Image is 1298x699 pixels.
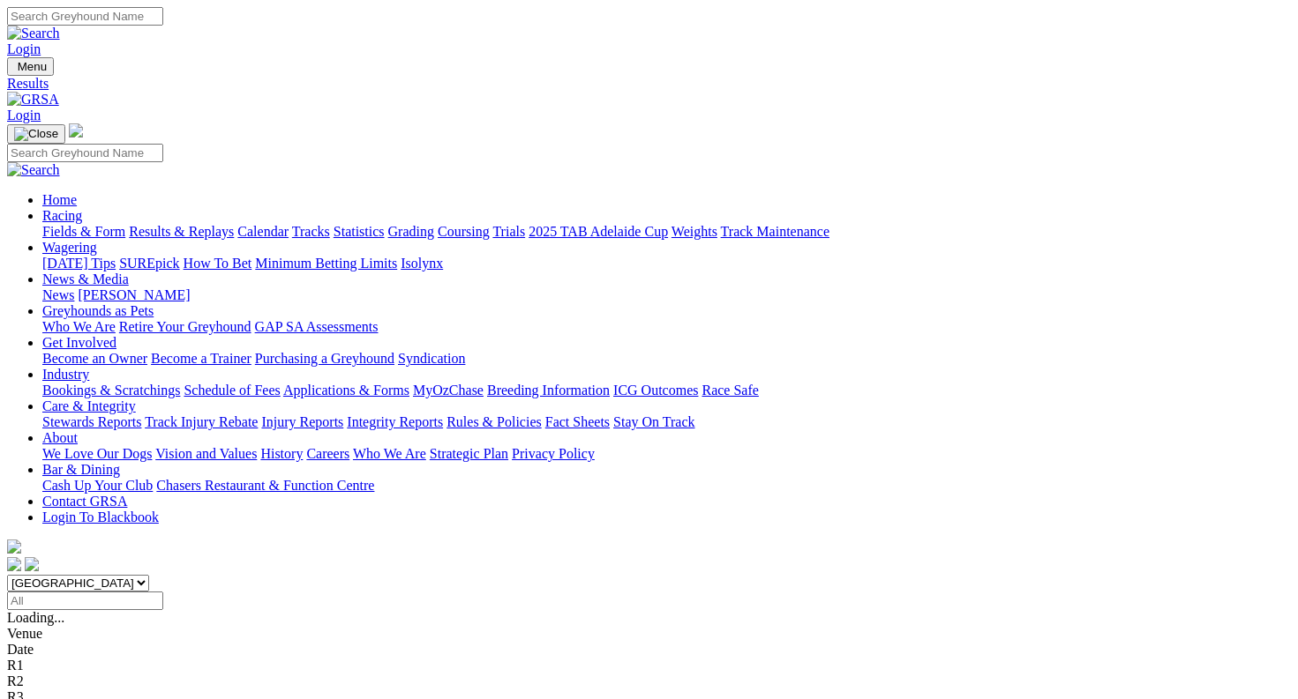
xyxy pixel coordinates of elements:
div: Date [7,642,1291,658]
a: Strategic Plan [430,446,508,461]
a: Chasers Restaurant & Function Centre [156,478,374,493]
input: Select date [7,591,163,610]
a: Syndication [398,351,465,366]
img: twitter.svg [25,557,39,571]
div: Venue [7,626,1291,642]
div: News & Media [42,287,1291,303]
a: Fields & Form [42,224,125,239]
a: MyOzChase [413,383,484,398]
a: Who We Are [353,446,426,461]
a: Stewards Reports [42,414,141,429]
a: Login [7,108,41,123]
button: Toggle navigation [7,124,65,144]
img: logo-grsa-white.png [69,123,83,138]
a: Racing [42,208,82,223]
a: Fact Sheets [545,414,610,429]
a: Track Maintenance [721,224,829,239]
a: Home [42,192,77,207]
span: Menu [18,60,47,73]
div: Industry [42,383,1291,398]
input: Search [7,144,163,162]
a: Greyhounds as Pets [42,303,154,318]
a: Care & Integrity [42,398,136,413]
div: R2 [7,673,1291,689]
a: Integrity Reports [347,414,443,429]
a: Isolynx [401,256,443,271]
a: Contact GRSA [42,494,127,509]
a: Login [7,41,41,56]
a: Privacy Policy [512,446,595,461]
img: Search [7,26,60,41]
a: Become an Owner [42,351,147,366]
a: Who We Are [42,319,116,334]
div: Wagering [42,256,1291,271]
a: GAP SA Assessments [255,319,379,334]
a: Breeding Information [487,383,610,398]
a: Race Safe [702,383,758,398]
a: News [42,287,74,302]
a: ICG Outcomes [613,383,698,398]
a: Trials [492,224,525,239]
a: Retire Your Greyhound [119,319,251,334]
a: Track Injury Rebate [145,414,258,429]
a: Cash Up Your Club [42,478,153,493]
a: History [260,446,303,461]
a: Results & Replays [129,224,234,239]
a: Rules & Policies [446,414,542,429]
div: Racing [42,224,1291,240]
div: Bar & Dining [42,478,1291,494]
a: Login To Blackbook [42,509,159,524]
img: Search [7,162,60,178]
a: How To Bet [184,256,252,271]
a: Bookings & Scratchings [42,383,180,398]
span: Loading... [7,610,64,625]
input: Search [7,7,163,26]
img: GRSA [7,92,59,108]
a: Bar & Dining [42,462,120,477]
a: Wagering [42,240,97,255]
a: Applications & Forms [283,383,409,398]
a: Results [7,76,1291,92]
a: Vision and Values [155,446,257,461]
a: 2025 TAB Adelaide Cup [529,224,668,239]
a: Become a Trainer [151,351,251,366]
a: We Love Our Dogs [42,446,152,461]
div: Greyhounds as Pets [42,319,1291,335]
a: Coursing [438,224,490,239]
img: logo-grsa-white.png [7,539,21,554]
div: Get Involved [42,351,1291,367]
a: [PERSON_NAME] [78,287,190,302]
div: About [42,446,1291,462]
a: News & Media [42,271,129,286]
a: Calendar [237,224,289,239]
a: SUREpick [119,256,179,271]
button: Toggle navigation [7,57,54,76]
a: Stay On Track [613,414,694,429]
div: Care & Integrity [42,414,1291,430]
a: Purchasing a Greyhound [255,351,394,366]
a: [DATE] Tips [42,256,116,271]
img: facebook.svg [7,557,21,571]
a: Minimum Betting Limits [255,256,397,271]
img: Close [14,127,58,141]
a: Weights [672,224,717,239]
a: Grading [388,224,434,239]
a: Tracks [292,224,330,239]
a: Schedule of Fees [184,383,280,398]
a: Get Involved [42,335,116,350]
a: Industry [42,367,89,382]
div: R1 [7,658,1291,673]
a: About [42,430,78,445]
a: Careers [306,446,349,461]
a: Injury Reports [261,414,343,429]
a: Statistics [334,224,385,239]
